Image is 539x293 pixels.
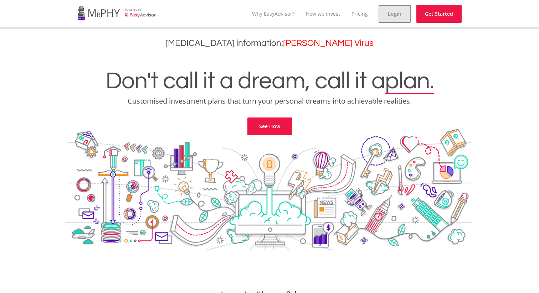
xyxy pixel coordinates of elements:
[379,5,411,23] a: Login
[351,10,368,17] a: Pricing
[252,10,294,17] a: Why EasyAdvisor?
[385,69,434,93] span: plan.
[5,96,534,106] p: Customised investment plans that turn your personal dreams into achievable realities.
[306,10,340,17] a: How we invest
[5,38,534,48] h3: [MEDICAL_DATA] information:
[416,5,462,23] a: Get Started
[247,117,292,135] a: See How
[283,39,374,48] a: [PERSON_NAME] Virus
[5,69,534,93] h1: Don't call it a dream, call it a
